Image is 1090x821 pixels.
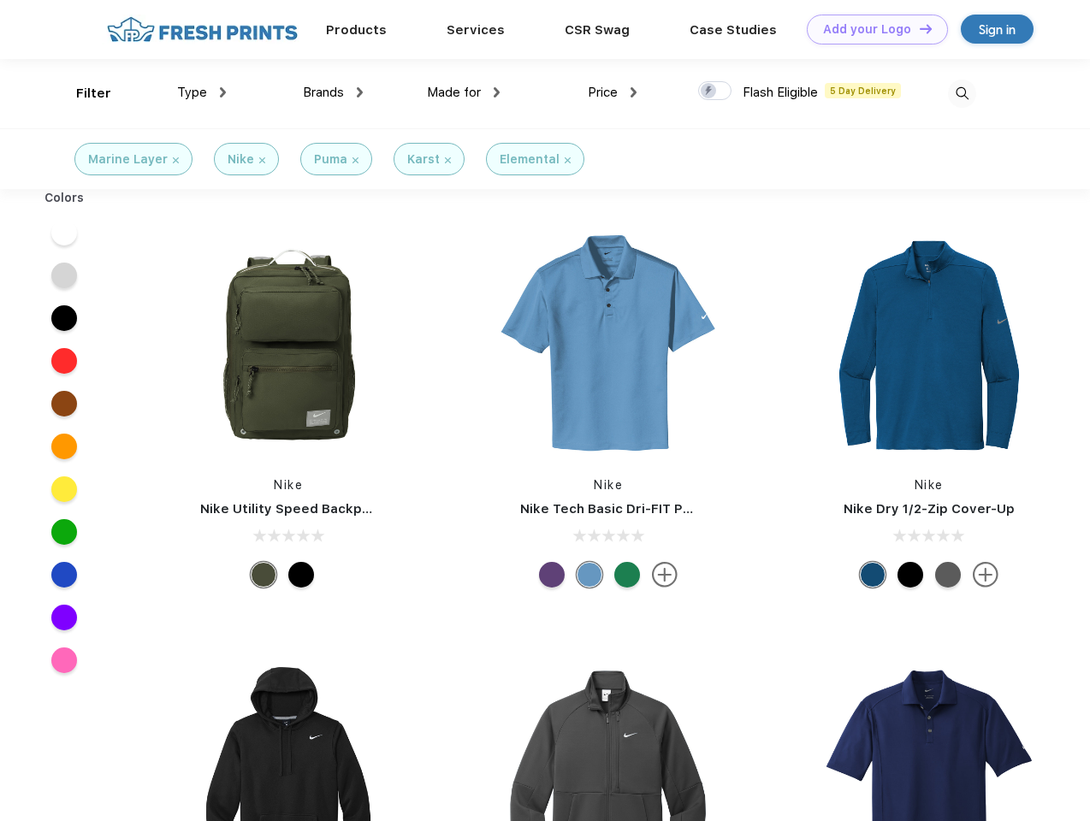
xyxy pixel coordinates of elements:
img: func=resize&h=266 [495,232,722,459]
img: dropdown.png [357,87,363,97]
span: 5 Day Delivery [825,83,901,98]
a: CSR Swag [565,22,630,38]
img: filter_cancel.svg [173,157,179,163]
img: filter_cancel.svg [565,157,571,163]
a: Nike Dry 1/2-Zip Cover-Up [844,501,1015,517]
a: Products [326,22,387,38]
div: Sign in [979,20,1016,39]
img: dropdown.png [631,87,637,97]
div: Luck Green [614,562,640,588]
a: Nike [274,478,303,492]
img: DT [920,24,932,33]
a: Sign in [961,15,1034,44]
img: dropdown.png [494,87,500,97]
img: filter_cancel.svg [352,157,358,163]
div: Add your Logo [823,22,911,37]
div: Gym Blue [860,562,886,588]
div: Nike [228,151,254,168]
span: Brands [303,85,344,100]
div: Black Heather [935,562,961,588]
div: Cargo Khaki [251,562,276,588]
a: Services [447,22,505,38]
span: Made for [427,85,481,100]
span: Type [177,85,207,100]
img: fo%20logo%202.webp [102,15,303,44]
div: Karst [407,151,440,168]
div: Filter [76,84,111,103]
a: Nike Tech Basic Dri-FIT Polo [520,501,703,517]
span: Price [588,85,618,100]
a: Nike [915,478,944,492]
img: dropdown.png [220,87,226,97]
img: more.svg [652,562,678,588]
img: desktop_search.svg [948,80,976,108]
div: Black [897,562,923,588]
div: Marine Layer [88,151,168,168]
span: Flash Eligible [743,85,818,100]
img: func=resize&h=266 [175,232,402,459]
a: Nike Utility Speed Backpack [200,501,385,517]
img: more.svg [973,562,998,588]
img: filter_cancel.svg [445,157,451,163]
div: Black [288,562,314,588]
a: Nike [594,478,623,492]
img: func=resize&h=266 [815,232,1043,459]
div: Puma [314,151,347,168]
div: Elemental [500,151,560,168]
div: Varsity Purple [539,562,565,588]
div: Colors [32,189,98,207]
div: University Blue [577,562,602,588]
img: filter_cancel.svg [259,157,265,163]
